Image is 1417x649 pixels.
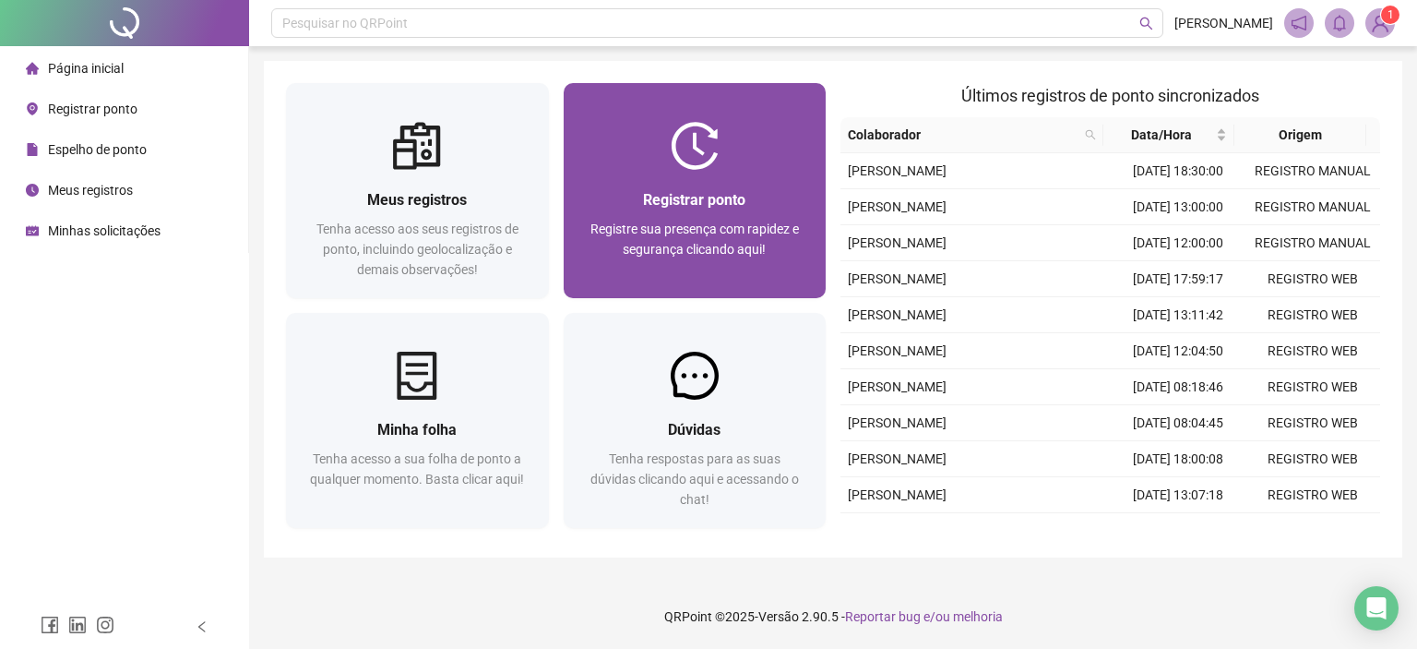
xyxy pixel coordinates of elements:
[249,584,1417,649] footer: QRPoint © 2025 - 2.90.5 -
[1331,15,1348,31] span: bell
[590,451,799,507] span: Tenha respostas para as suas dúvidas clicando aqui e acessando o chat!
[1111,297,1245,333] td: [DATE] 13:11:42
[1111,441,1245,477] td: [DATE] 18:00:08
[564,313,827,528] a: DúvidasTenha respostas para as suas dúvidas clicando aqui e acessando o chat!
[1245,189,1380,225] td: REGISTRO MANUAL
[668,421,720,439] span: Dúvidas
[1387,8,1394,21] span: 1
[96,616,114,634] span: instagram
[41,616,59,634] span: facebook
[1111,125,1212,145] span: Data/Hora
[758,609,799,624] span: Versão
[1111,225,1245,261] td: [DATE] 12:00:00
[845,609,1003,624] span: Reportar bug e/ou melhoria
[564,83,827,298] a: Registrar pontoRegistre sua presença com rapidez e segurança clicando aqui!
[1245,225,1380,261] td: REGISTRO MANUAL
[848,379,947,394] span: [PERSON_NAME]
[286,83,549,298] a: Meus registrosTenha acesso aos seus registros de ponto, incluindo geolocalização e demais observa...
[1245,369,1380,405] td: REGISTRO WEB
[848,343,947,358] span: [PERSON_NAME]
[848,415,947,430] span: [PERSON_NAME]
[1354,586,1399,631] div: Open Intercom Messenger
[848,235,947,250] span: [PERSON_NAME]
[848,125,1078,145] span: Colaborador
[1111,513,1245,549] td: [DATE] 12:13:24
[48,102,137,116] span: Registrar ponto
[48,223,161,238] span: Minhas solicitações
[848,451,947,466] span: [PERSON_NAME]
[26,143,39,156] span: file
[1381,6,1399,24] sup: Atualize o seu contato no menu Meus Dados
[848,163,947,178] span: [PERSON_NAME]
[643,191,745,209] span: Registrar ponto
[1174,13,1273,33] span: [PERSON_NAME]
[848,199,947,214] span: [PERSON_NAME]
[1245,333,1380,369] td: REGISTRO WEB
[26,224,39,237] span: schedule
[1081,121,1100,149] span: search
[1111,477,1245,513] td: [DATE] 13:07:18
[48,142,147,157] span: Espelho de ponto
[848,307,947,322] span: [PERSON_NAME]
[1111,405,1245,441] td: [DATE] 08:04:45
[377,421,457,439] span: Minha folha
[1111,261,1245,297] td: [DATE] 17:59:17
[1245,513,1380,549] td: REGISTRO WEB
[961,86,1259,105] span: Últimos registros de ponto sincronizados
[48,183,133,198] span: Meus registros
[196,620,208,633] span: left
[367,191,467,209] span: Meus registros
[310,451,524,487] span: Tenha acesso a sua folha de ponto a qualquer momento. Basta clicar aqui!
[1245,441,1380,477] td: REGISTRO WEB
[1245,153,1380,189] td: REGISTRO MANUAL
[286,313,549,528] a: Minha folhaTenha acesso a sua folha de ponto a qualquer momento. Basta clicar aqui!
[848,271,947,286] span: [PERSON_NAME]
[1366,9,1394,37] img: 91471
[26,102,39,115] span: environment
[1111,369,1245,405] td: [DATE] 08:18:46
[848,487,947,502] span: [PERSON_NAME]
[1245,297,1380,333] td: REGISTRO WEB
[68,616,87,634] span: linkedin
[1111,153,1245,189] td: [DATE] 18:30:00
[1245,477,1380,513] td: REGISTRO WEB
[1139,17,1153,30] span: search
[590,222,799,257] span: Registre sua presença com rapidez e segurança clicando aqui!
[1111,333,1245,369] td: [DATE] 12:04:50
[1245,405,1380,441] td: REGISTRO WEB
[1085,129,1096,140] span: search
[1111,189,1245,225] td: [DATE] 13:00:00
[26,62,39,75] span: home
[1245,261,1380,297] td: REGISTRO WEB
[26,184,39,197] span: clock-circle
[1103,117,1234,153] th: Data/Hora
[316,222,518,277] span: Tenha acesso aos seus registros de ponto, incluindo geolocalização e demais observações!
[1234,117,1365,153] th: Origem
[48,61,124,76] span: Página inicial
[1291,15,1307,31] span: notification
